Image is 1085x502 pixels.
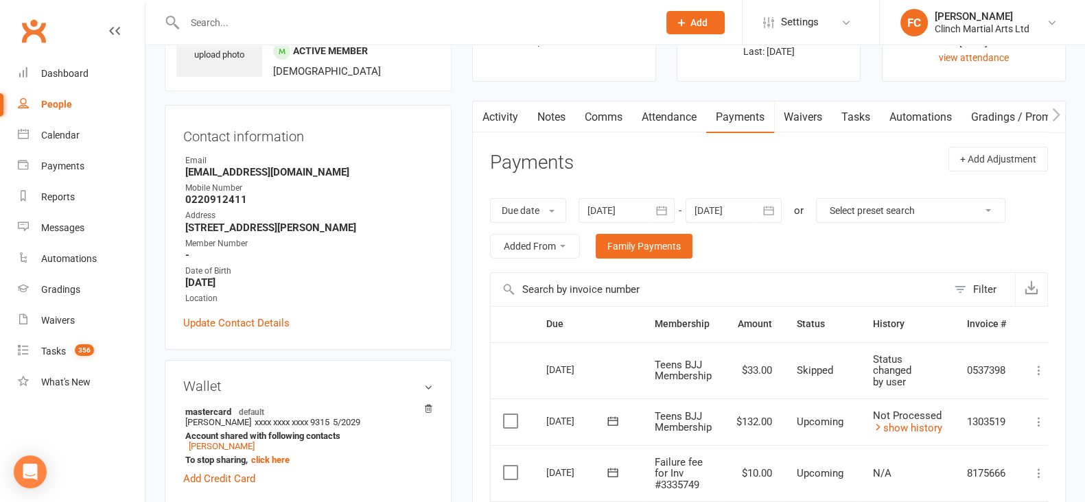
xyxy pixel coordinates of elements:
a: Payments [18,151,145,182]
strong: To stop sharing, [185,455,426,465]
td: $132.00 [724,398,784,445]
a: Waivers [18,305,145,336]
div: People [41,99,72,110]
a: Family Payments [596,234,692,259]
span: Skipped [797,364,833,376]
td: $10.00 [724,445,784,502]
div: Waivers [41,315,75,326]
span: xxxx xxxx xxxx 9315 [255,417,329,427]
span: default [235,406,268,417]
div: Open Intercom Messenger [14,455,47,488]
td: 1303519 [955,398,1018,445]
span: Teens BJJ Membership [655,410,712,434]
div: Reports [41,191,75,202]
button: Added From [490,234,580,259]
a: Payments [706,101,774,133]
a: Comms [575,101,632,133]
h3: Wallet [183,379,433,394]
div: Gradings [41,284,80,295]
div: Automations [41,253,97,264]
button: Add [666,11,725,34]
div: Mobile Number [185,182,433,195]
div: Location [185,292,433,305]
a: Activity [473,101,528,133]
a: Notes [528,101,575,133]
a: view attendance [939,52,1009,63]
li: [PERSON_NAME] [183,404,433,467]
div: Clinch Martial Arts Ltd [935,23,1029,35]
th: Membership [642,307,724,342]
th: Status [784,307,861,342]
span: Teens BJJ Membership [655,359,712,383]
span: [DEMOGRAPHIC_DATA] [273,65,381,77]
strong: mastercard [185,406,426,417]
a: Attendance [632,101,706,133]
strong: [EMAIL_ADDRESS][DOMAIN_NAME] [185,166,433,178]
span: Failure fee for Inv #3335749 [655,456,703,491]
strong: [STREET_ADDRESS][PERSON_NAME] [185,222,433,234]
a: Add Credit Card [183,470,255,487]
input: Search by invoice number [491,273,947,306]
a: Update Contact Details [183,315,290,331]
a: Tasks 356 [18,336,145,367]
a: Calendar [18,120,145,151]
a: Waivers [774,101,832,133]
div: Email [185,154,433,167]
a: People [18,89,145,120]
span: Upcoming [797,467,843,479]
h3: Payments [490,152,574,174]
a: Dashboard [18,58,145,89]
div: Payments [41,160,84,171]
h3: Contact information [183,123,433,144]
span: Add [690,17,708,28]
th: Due [534,307,642,342]
span: 356 [75,344,94,356]
button: + Add Adjustment [948,147,1048,171]
span: Settings [781,7,819,38]
div: What's New [41,376,91,387]
strong: Account shared with following contacts [185,431,426,441]
button: Filter [947,273,1015,306]
span: Upcoming [797,416,843,428]
div: Filter [973,281,996,298]
div: Member Number [185,237,433,250]
a: [PERSON_NAME] [189,441,255,451]
strong: 0220912411 [185,193,433,206]
td: $33.00 [724,342,784,399]
a: click here [251,455,290,465]
a: Clubworx [16,14,51,48]
div: [PERSON_NAME] [935,10,1029,23]
div: Dashboard [41,68,89,79]
p: Next: [DATE] Last: [DATE] [690,35,848,57]
span: Active member [293,45,368,56]
div: or [794,202,804,219]
div: [DATE] [546,359,609,380]
span: 5/2029 [333,417,360,427]
div: Address [185,209,433,222]
span: Not Processed [873,409,942,422]
a: Messages [18,213,145,243]
span: Status changed by user [873,353,911,388]
a: show history [873,422,942,434]
a: What's New [18,367,145,398]
strong: [DATE] [185,276,433,289]
td: 0537398 [955,342,1018,399]
div: [DATE] [546,462,609,483]
a: Automations [18,243,145,274]
td: 8175666 [955,445,1018,502]
div: Messages [41,222,84,233]
div: Tasks [41,346,66,357]
div: Date of Birth [185,265,433,278]
strong: - [185,249,433,261]
input: Search... [180,13,649,32]
th: Invoice # [955,307,1018,342]
a: Automations [880,101,961,133]
button: Due date [490,198,566,223]
a: Gradings [18,274,145,305]
th: Amount [724,307,784,342]
span: N/A [873,467,891,479]
div: Calendar [41,130,80,141]
a: Tasks [832,101,880,133]
div: FC [900,9,928,36]
div: [DATE] [546,410,609,431]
